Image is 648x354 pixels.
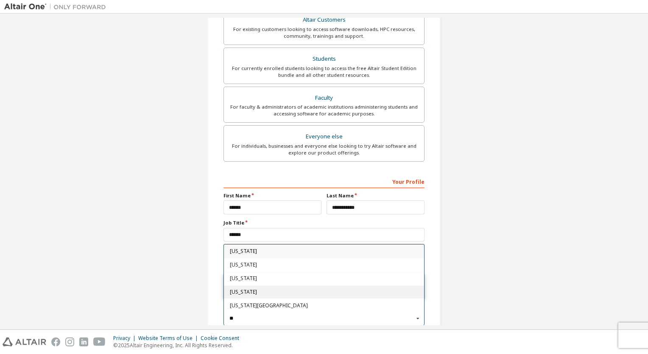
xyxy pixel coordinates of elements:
[223,174,425,188] div: Your Profile
[327,192,425,199] label: Last Name
[223,219,425,226] label: Job Title
[113,342,244,349] p: © 2025 Altair Engineering, Inc. All Rights Reserved.
[230,276,419,281] span: [US_STATE]
[230,262,419,267] span: [US_STATE]
[51,337,60,346] img: facebook.svg
[201,335,244,342] div: Cookie Consent
[93,337,106,346] img: youtube.svg
[229,14,419,26] div: Altair Customers
[4,3,110,11] img: Altair One
[3,337,46,346] img: altair_logo.svg
[229,131,419,143] div: Everyone else
[229,53,419,65] div: Students
[113,335,138,342] div: Privacy
[223,192,321,199] label: First Name
[79,337,88,346] img: linkedin.svg
[65,337,74,346] img: instagram.svg
[229,65,419,79] div: For currently enrolled students looking to access the free Altair Student Edition bundle and all ...
[230,303,419,308] span: [US_STATE][GEOGRAPHIC_DATA]
[230,289,419,294] span: [US_STATE]
[138,335,201,342] div: Website Terms of Use
[229,26,419,39] div: For existing customers looking to access software downloads, HPC resources, community, trainings ...
[229,143,419,156] div: For individuals, businesses and everyone else looking to try Altair software and explore our prod...
[229,92,419,104] div: Faculty
[229,104,419,117] div: For faculty & administrators of academic institutions administering students and accessing softwa...
[230,249,419,254] span: [US_STATE]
